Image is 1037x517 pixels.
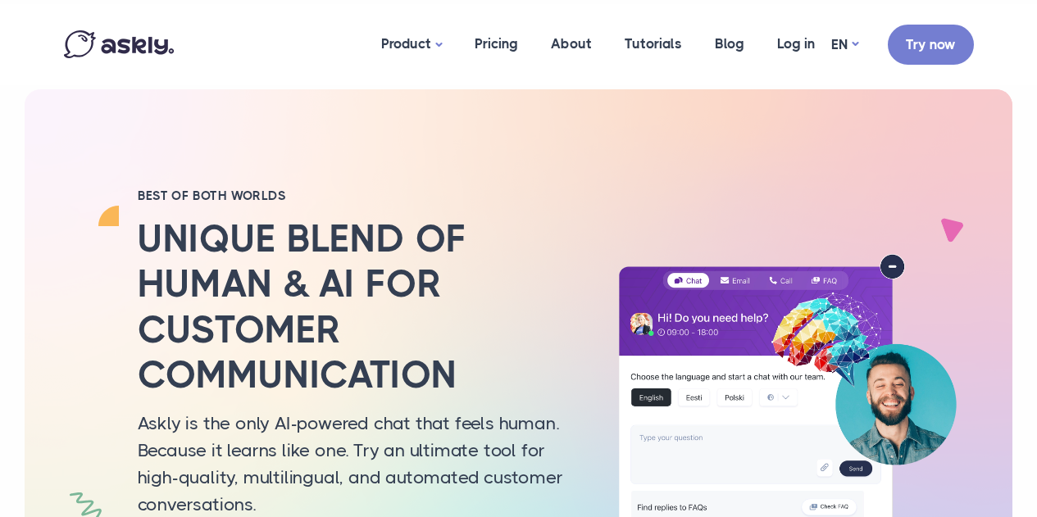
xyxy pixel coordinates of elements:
[761,4,831,84] a: Log in
[458,4,534,84] a: Pricing
[64,30,174,58] img: Askly
[698,4,761,84] a: Blog
[534,4,608,84] a: About
[608,4,698,84] a: Tutorials
[365,4,458,85] a: Product
[888,25,974,65] a: Try now
[138,188,580,204] h2: BEST OF BOTH WORLDS
[831,33,858,57] a: EN
[138,216,580,397] h2: Unique blend of human & AI for customer communication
